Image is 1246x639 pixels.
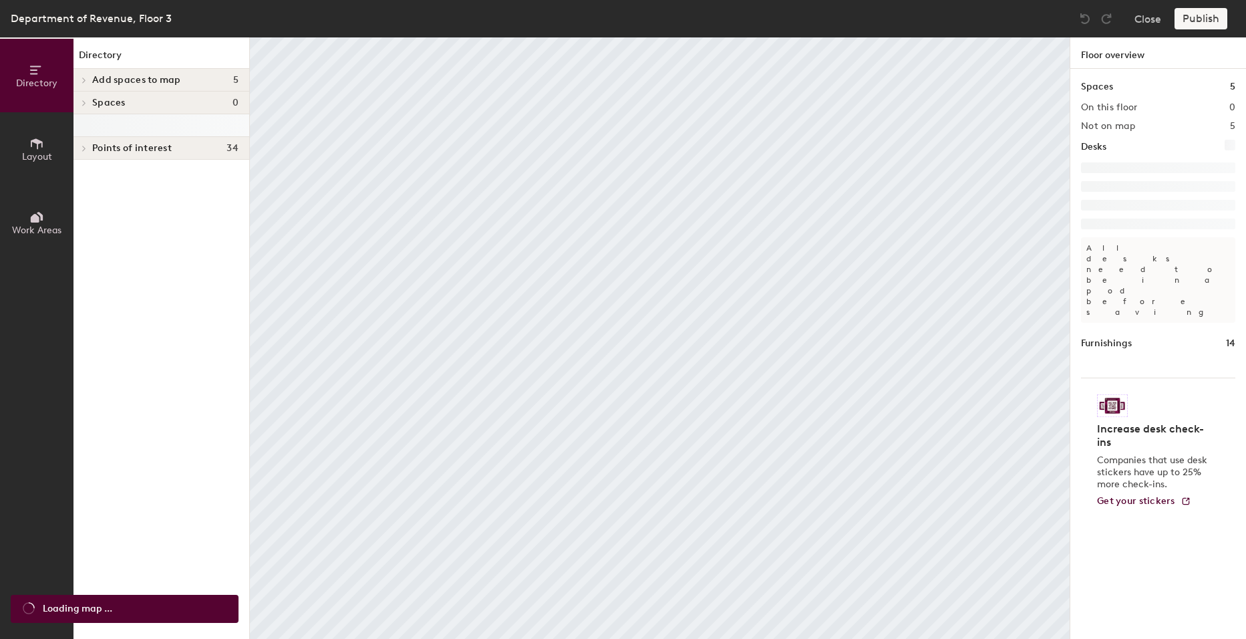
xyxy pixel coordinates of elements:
h1: Furnishings [1081,336,1132,351]
span: 34 [226,143,239,154]
span: Get your stickers [1097,495,1175,507]
h1: Spaces [1081,80,1113,94]
img: Undo [1078,12,1092,25]
span: Work Areas [12,225,61,236]
h1: Floor overview [1070,37,1246,69]
h1: Desks [1081,140,1106,154]
span: Loading map ... [43,602,112,616]
h2: Not on map [1081,121,1135,132]
h1: Directory [73,48,249,69]
canvas: Map [250,37,1070,639]
span: Spaces [92,98,126,108]
span: Points of interest [92,143,172,154]
p: Companies that use desk stickers have up to 25% more check-ins. [1097,455,1211,491]
div: Department of Revenue, Floor 3 [11,10,172,27]
span: 5 [233,75,239,86]
span: Add spaces to map [92,75,181,86]
h1: 5 [1230,80,1235,94]
h1: 14 [1226,336,1235,351]
h2: On this floor [1081,102,1138,113]
span: Layout [22,151,52,162]
h4: Increase desk check-ins [1097,422,1211,449]
h2: 0 [1229,102,1235,113]
h2: 5 [1230,121,1235,132]
a: Get your stickers [1097,496,1191,507]
button: Close [1134,8,1161,29]
span: 0 [232,98,239,108]
span: Directory [16,78,57,89]
img: Sticker logo [1097,394,1128,417]
p: All desks need to be in a pod before saving [1081,237,1235,323]
img: Redo [1100,12,1113,25]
